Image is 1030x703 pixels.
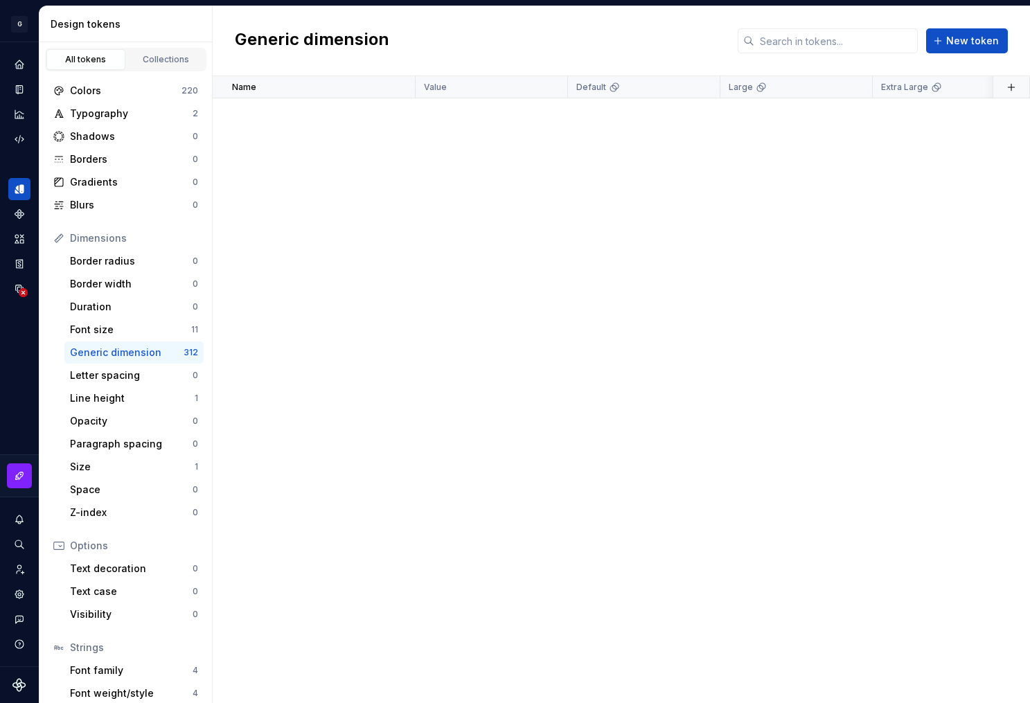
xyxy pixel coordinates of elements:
[235,28,389,53] h2: Generic dimension
[193,301,198,312] div: 0
[193,563,198,574] div: 0
[64,319,204,341] a: Font size11
[8,508,30,531] div: Notifications
[193,278,198,290] div: 0
[70,607,193,621] div: Visibility
[926,28,1008,53] button: New token
[70,585,193,598] div: Text case
[424,82,447,93] p: Value
[729,82,753,93] p: Large
[70,664,193,677] div: Font family
[8,583,30,605] div: Settings
[64,433,204,455] a: Paragraph spacing0
[70,84,181,98] div: Colors
[193,154,198,165] div: 0
[70,460,195,474] div: Size
[64,603,204,625] a: Visibility0
[64,501,204,524] a: Z-index0
[8,178,30,200] a: Design tokens
[8,253,30,275] a: Storybook stories
[11,16,28,33] div: G
[70,254,193,268] div: Border radius
[70,437,193,451] div: Paragraph spacing
[8,558,30,580] a: Invite team
[70,198,193,212] div: Blurs
[51,17,206,31] div: Design tokens
[8,128,30,150] div: Code automation
[70,231,198,245] div: Dimensions
[8,78,30,100] a: Documentation
[70,539,198,553] div: Options
[193,688,198,699] div: 4
[70,346,184,359] div: Generic dimension
[576,82,606,93] p: Default
[193,199,198,211] div: 0
[70,175,193,189] div: Gradients
[70,323,191,337] div: Font size
[193,370,198,381] div: 0
[70,686,193,700] div: Font weight/style
[193,484,198,495] div: 0
[70,277,193,291] div: Border width
[195,393,198,404] div: 1
[64,410,204,432] a: Opacity0
[48,125,204,148] a: Shadows0
[64,479,204,501] a: Space0
[48,171,204,193] a: Gradients0
[3,9,36,39] button: G
[946,34,999,48] span: New token
[191,324,198,335] div: 11
[48,194,204,216] a: Blurs0
[8,608,30,630] button: Contact support
[70,152,193,166] div: Borders
[70,506,193,519] div: Z-index
[70,562,193,576] div: Text decoration
[8,203,30,225] a: Components
[70,391,195,405] div: Line height
[181,85,198,96] div: 220
[64,364,204,386] a: Letter spacing0
[193,586,198,597] div: 0
[64,659,204,682] a: Font family4
[64,580,204,603] a: Text case0
[64,273,204,295] a: Border width0
[70,300,193,314] div: Duration
[64,558,204,580] a: Text decoration0
[193,438,198,450] div: 0
[193,256,198,267] div: 0
[48,148,204,170] a: Borders0
[70,414,193,428] div: Opacity
[184,347,198,358] div: 312
[8,278,30,300] a: Data sources
[193,131,198,142] div: 0
[881,82,928,93] p: Extra Large
[8,53,30,75] a: Home
[8,228,30,250] a: Assets
[70,483,193,497] div: Space
[232,82,256,93] p: Name
[64,296,204,318] a: Duration0
[8,533,30,555] button: Search ⌘K
[64,387,204,409] a: Line height1
[193,507,198,518] div: 0
[132,54,201,65] div: Collections
[70,107,193,121] div: Typography
[195,461,198,472] div: 1
[193,609,198,620] div: 0
[12,678,26,692] svg: Supernova Logo
[64,456,204,478] a: Size1
[64,341,204,364] a: Generic dimension312
[193,665,198,676] div: 4
[8,103,30,125] a: Analytics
